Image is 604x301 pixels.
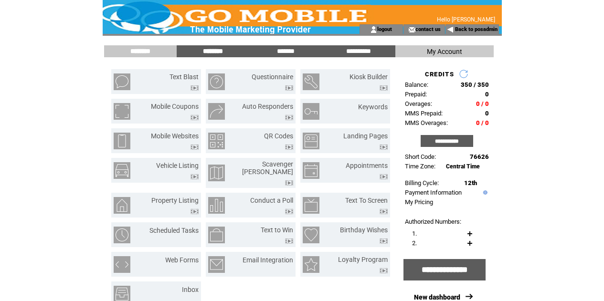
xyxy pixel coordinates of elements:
img: qr-codes.png [208,133,225,149]
a: Text Blast [170,73,199,81]
img: help.gif [481,190,487,195]
span: CREDITS [425,71,454,78]
span: 2. [412,239,417,247]
img: video.png [285,115,293,120]
span: 76626 [470,153,489,160]
span: 0 [485,110,489,117]
a: Scheduled Tasks [149,227,199,234]
a: logout [377,26,392,32]
a: Keywords [358,103,388,111]
a: Scavenger [PERSON_NAME] [242,160,293,176]
span: Hello [PERSON_NAME] [437,16,495,23]
img: auto-responders.png [208,103,225,120]
img: video.png [285,180,293,186]
img: video.png [191,145,199,150]
span: 0 [485,91,489,98]
a: Landing Pages [343,132,388,140]
img: video.png [380,209,388,214]
span: 0 / 0 [476,119,489,126]
span: 0 / 0 [476,100,489,107]
a: Mobile Coupons [151,103,199,110]
a: contact us [415,26,441,32]
img: text-to-screen.png [303,197,319,214]
img: conduct-a-poll.png [208,197,225,214]
img: contact_us_icon.gif [408,26,415,33]
img: video.png [191,209,199,214]
img: property-listing.png [114,197,130,214]
span: MMS Overages: [405,119,448,126]
span: Billing Cycle: [405,179,439,187]
a: New dashboard [414,293,460,301]
span: MMS Prepaid: [405,110,443,117]
img: video.png [285,145,293,150]
img: video.png [380,268,388,273]
img: scheduled-tasks.png [114,227,130,243]
img: video.png [191,174,199,179]
span: Central Time [446,163,480,170]
img: landing-pages.png [303,133,319,149]
a: Loyalty Program [338,256,388,263]
span: 1. [412,230,417,237]
a: Email Integration [243,256,293,264]
a: Conduct a Poll [250,197,293,204]
span: My Account [427,48,462,55]
a: Back to posadmin [455,26,498,32]
img: web-forms.png [114,256,130,273]
img: video.png [285,85,293,91]
img: text-to-win.png [208,227,225,243]
span: Overages: [405,100,432,107]
img: text-blast.png [114,73,130,90]
img: account_icon.gif [370,26,377,33]
span: Prepaid: [405,91,427,98]
a: Web Forms [165,256,199,264]
img: mobile-websites.png [114,133,130,149]
a: Text To Screen [345,197,388,204]
img: video.png [380,239,388,244]
span: 350 / 350 [461,81,489,88]
img: video.png [285,209,293,214]
a: Birthday Wishes [340,226,388,234]
span: Authorized Numbers: [405,218,461,225]
a: Auto Responders [242,103,293,110]
span: Short Code: [405,153,436,160]
img: email-integration.png [208,256,225,273]
a: Kiosk Builder [350,73,388,81]
a: Mobile Websites [151,132,199,140]
span: 12th [464,179,477,187]
img: questionnaire.png [208,73,225,90]
img: scavenger-hunt.png [208,165,225,181]
img: keywords.png [303,103,319,120]
a: QR Codes [264,132,293,140]
img: backArrow.gif [447,26,454,33]
a: Appointments [346,162,388,169]
a: My Pricing [405,198,433,206]
a: Text to Win [261,226,293,234]
a: Payment Information [405,189,462,196]
img: birthday-wishes.png [303,227,319,243]
a: Vehicle Listing [156,162,199,169]
img: loyalty-program.png [303,256,319,273]
img: video.png [285,239,293,244]
img: appointments.png [303,162,319,179]
img: mobile-coupons.png [114,103,130,120]
a: Inbox [182,286,199,293]
img: vehicle-listing.png [114,162,130,179]
img: video.png [380,85,388,91]
a: Property Listing [151,197,199,204]
img: kiosk-builder.png [303,73,319,90]
a: Questionnaire [252,73,293,81]
span: Balance: [405,81,428,88]
img: video.png [191,115,199,120]
img: video.png [380,174,388,179]
span: Time Zone: [405,163,435,170]
img: video.png [380,145,388,150]
img: video.png [191,85,199,91]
